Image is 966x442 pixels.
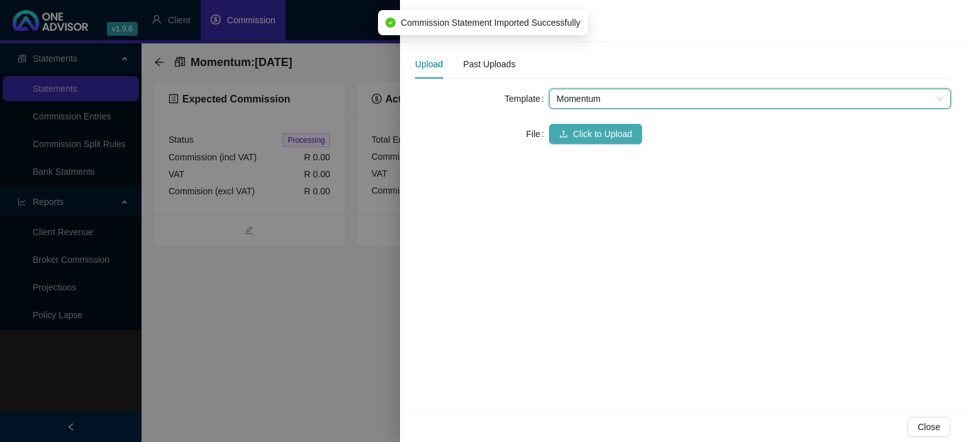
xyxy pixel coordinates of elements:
[504,89,549,109] label: Template
[415,57,443,71] div: Upload
[559,130,568,138] span: upload
[549,124,642,144] button: uploadClick to Upload
[526,124,549,144] label: File
[918,420,940,434] span: Close
[908,417,950,437] button: Close
[463,57,515,71] div: Past Uploads
[557,89,943,108] span: Momentum
[401,16,580,30] span: Commission Statement Imported Successfully
[573,127,632,141] span: Click to Upload
[386,18,396,28] span: check-circle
